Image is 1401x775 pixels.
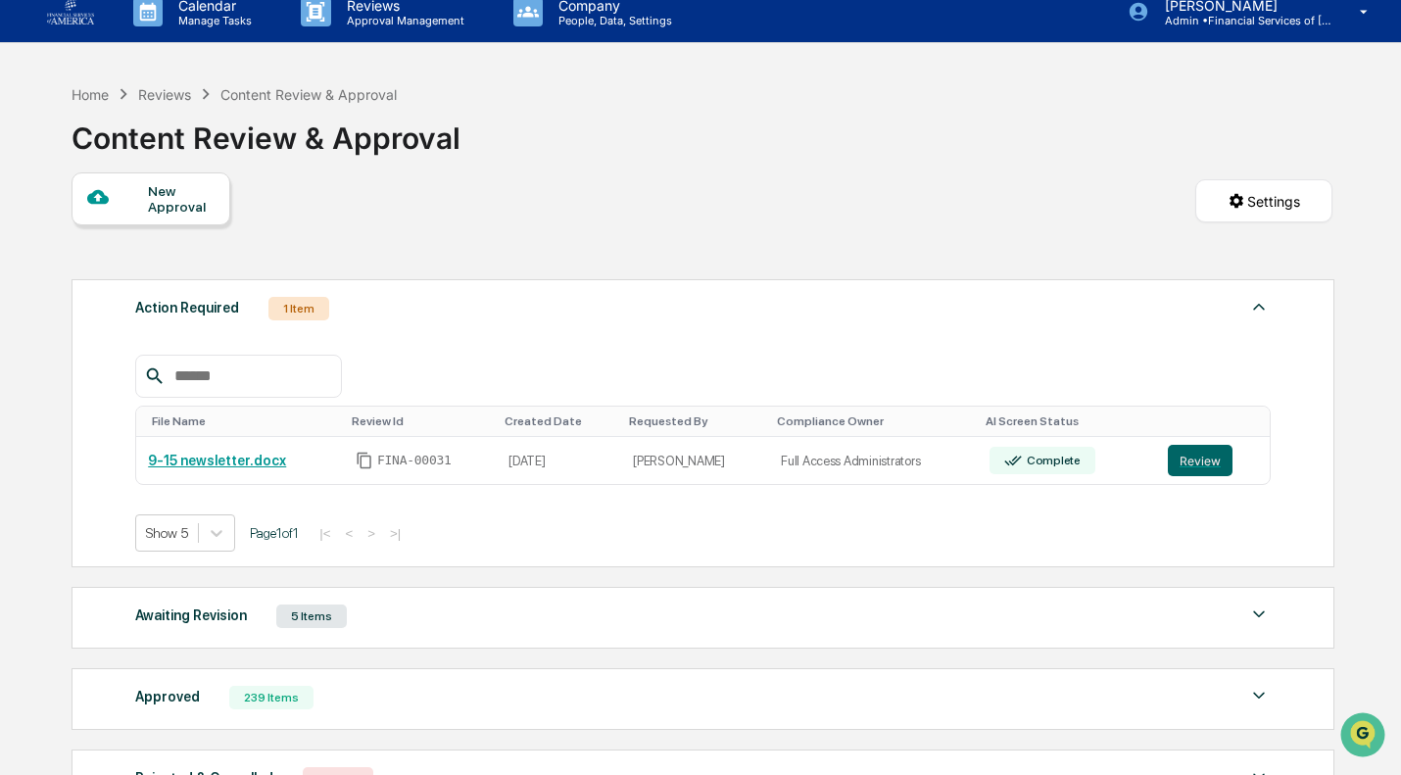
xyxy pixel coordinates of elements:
[12,276,131,312] a: 🔎Data Lookup
[276,605,347,628] div: 5 Items
[142,249,158,265] div: 🗄️
[1168,445,1258,476] a: Review
[148,183,214,215] div: New Approval
[20,150,55,185] img: 1746055101610-c473b297-6a78-478c-a979-82029cc54cd1
[268,297,329,320] div: 1 Item
[356,452,373,469] span: Copy Id
[229,686,314,709] div: 239 Items
[1247,684,1271,707] img: caret
[138,86,191,103] div: Reviews
[195,332,237,347] span: Pylon
[250,525,299,541] span: Page 1 of 1
[1168,445,1232,476] button: Review
[986,414,1148,428] div: Toggle SortBy
[1149,14,1331,27] p: Admin • Financial Services of [GEOGRAPHIC_DATA]
[20,41,357,73] p: How can we help?
[138,331,237,347] a: Powered byPylon
[220,86,397,103] div: Content Review & Approval
[72,86,109,103] div: Home
[331,14,474,27] p: Approval Management
[39,284,123,304] span: Data Lookup
[20,286,35,302] div: 🔎
[339,525,359,542] button: <
[135,295,239,320] div: Action Required
[1172,414,1262,428] div: Toggle SortBy
[1195,179,1332,222] button: Settings
[1247,295,1271,318] img: caret
[1247,603,1271,626] img: caret
[1023,454,1081,467] div: Complete
[163,14,262,27] p: Manage Tasks
[352,414,489,428] div: Toggle SortBy
[497,437,621,485] td: [DATE]
[39,247,126,266] span: Preclearance
[1338,710,1391,763] iframe: Open customer support
[12,239,134,274] a: 🖐️Preclearance
[377,453,452,468] span: FINA-00031
[777,414,970,428] div: Toggle SortBy
[20,249,35,265] div: 🖐️
[67,150,321,170] div: Start new chat
[769,437,978,485] td: Full Access Administrators
[621,437,769,485] td: [PERSON_NAME]
[148,453,286,468] a: 9-15 newsletter.docx
[362,525,381,542] button: >
[72,105,460,156] div: Content Review & Approval
[333,156,357,179] button: Start new chat
[162,247,243,266] span: Attestations
[629,414,761,428] div: Toggle SortBy
[152,414,336,428] div: Toggle SortBy
[543,14,682,27] p: People, Data, Settings
[135,684,200,709] div: Approved
[384,525,407,542] button: >|
[134,239,251,274] a: 🗄️Attestations
[67,170,248,185] div: We're available if you need us!
[505,414,613,428] div: Toggle SortBy
[314,525,336,542] button: |<
[135,603,247,628] div: Awaiting Revision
